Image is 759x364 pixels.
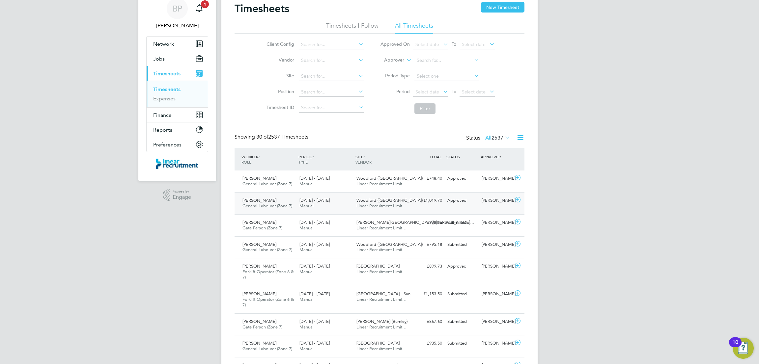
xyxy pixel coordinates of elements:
span: Forklift Operator (Zone 6 & 7) [242,297,294,308]
span: Forklift Operator (Zone 6 & 7) [242,269,294,280]
span: [DATE] - [DATE] [299,175,330,181]
div: [PERSON_NAME] [479,195,513,206]
a: Timesheets [153,86,181,92]
span: [GEOGRAPHIC_DATA] - Sun… [356,291,415,297]
div: APPROVER [479,151,513,163]
button: Filter [414,103,436,114]
span: Manual [299,225,314,231]
span: 2537 Timesheets [256,134,308,140]
span: Gate Person (Zone 7) [242,324,282,330]
div: £748.40 [410,173,445,184]
span: Gate Person (Zone 7) [242,225,282,231]
span: ROLE [241,159,251,165]
span: Select date [462,89,486,95]
span: BP [173,4,182,13]
span: [PERSON_NAME] [242,340,276,346]
div: [PERSON_NAME] [479,173,513,184]
input: Search for... [299,40,364,49]
span: [PERSON_NAME] [242,263,276,269]
button: Finance [147,108,208,122]
div: Status [466,134,511,143]
span: / [363,154,365,159]
span: Linear Recruitment Limit… [356,324,407,330]
span: Manual [299,269,314,274]
span: Manual [299,297,314,302]
span: Woodford ([GEOGRAPHIC_DATA]) [356,175,423,181]
span: Woodford ([GEOGRAPHIC_DATA]) [356,242,423,247]
div: WORKER [240,151,297,168]
div: [PERSON_NAME] [479,338,513,349]
img: linearrecruitment-logo-retina.png [156,159,198,169]
span: Select date [415,89,439,95]
span: To [450,87,458,96]
div: Submitted [445,289,479,299]
div: Timesheets [147,81,208,107]
div: [PERSON_NAME] [479,289,513,299]
label: Period [380,89,410,94]
span: TYPE [298,159,308,165]
span: Linear Recruitment Limit… [356,297,407,302]
h2: Timesheets [235,2,289,15]
span: [PERSON_NAME] [242,319,276,324]
li: Timesheets I Follow [326,22,379,34]
label: Client Config [265,41,294,47]
span: General Labourer (Zone 7) [242,203,292,209]
span: Finance [153,112,172,118]
label: Approver [375,57,404,64]
span: Manual [299,181,314,187]
li: All Timesheets [395,22,433,34]
span: Manual [299,247,314,252]
span: Engage [173,195,191,200]
div: [PERSON_NAME] [479,261,513,272]
span: [DATE] - [DATE] [299,263,330,269]
div: SITE [354,151,411,168]
span: [PERSON_NAME] [242,291,276,297]
span: Manual [299,203,314,209]
span: [PERSON_NAME] [242,220,276,225]
span: [PERSON_NAME] (Burnley) [356,319,408,324]
span: 2537 [492,135,503,141]
span: Linear Recruitment Limit… [356,225,407,231]
span: Linear Recruitment Limit… [356,247,407,252]
a: Expenses [153,95,176,102]
span: Jobs [153,56,165,62]
div: Showing [235,134,310,141]
div: Submitted [445,217,479,228]
span: [PERSON_NAME] [242,175,276,181]
div: Submitted [445,338,479,349]
span: General Labourer (Zone 7) [242,346,292,351]
div: £867.60 [410,316,445,327]
span: / [258,154,260,159]
span: [DATE] - [DATE] [299,291,330,297]
div: £998.66 [410,217,445,228]
div: 10 [732,342,738,351]
button: Open Resource Center, 10 new notifications [733,338,754,359]
span: To [450,40,458,48]
span: General Labourer (Zone 7) [242,247,292,252]
span: General Labourer (Zone 7) [242,181,292,187]
span: [PERSON_NAME][GEOGRAPHIC_DATA], [PERSON_NAME]… [356,220,474,225]
button: Preferences [147,137,208,152]
button: New Timesheet [481,2,524,13]
span: / [313,154,314,159]
span: [DATE] - [DATE] [299,340,330,346]
label: Position [265,89,294,94]
input: Search for... [299,56,364,65]
a: Powered byEngage [163,189,191,201]
span: Powered by [173,189,191,195]
div: £1,153.50 [410,289,445,299]
label: Approved On [380,41,410,47]
label: All [485,135,510,141]
span: 1 [201,0,209,8]
span: [PERSON_NAME] [242,197,276,203]
input: Search for... [414,56,479,65]
button: Reports [147,122,208,137]
span: [DATE] - [DATE] [299,319,330,324]
div: [PERSON_NAME] [479,316,513,327]
div: Submitted [445,316,479,327]
label: Period Type [380,73,410,79]
span: Linear Recruitment Limit… [356,203,407,209]
div: Approved [445,173,479,184]
div: STATUS [445,151,479,163]
button: Timesheets [147,66,208,81]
